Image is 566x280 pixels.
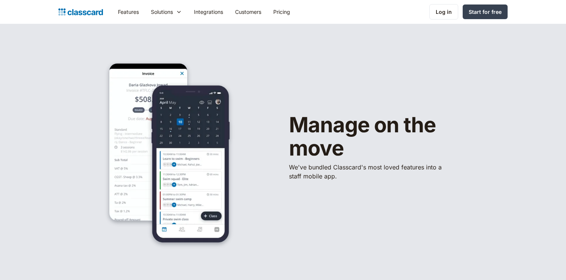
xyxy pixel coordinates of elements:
p: We've bundled ​Classcard's most loved features into a staff mobile app. [289,163,446,181]
h1: Manage on the move [289,114,484,160]
div: Solutions [145,3,188,20]
a: Log in [429,4,458,19]
a: Integrations [188,3,229,20]
div: Start for free [469,8,502,16]
div: Solutions [151,8,173,16]
a: Start for free [463,4,508,19]
div: Log in [436,8,452,16]
a: Pricing [267,3,296,20]
a: home [58,7,103,17]
a: Customers [229,3,267,20]
a: Features [112,3,145,20]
